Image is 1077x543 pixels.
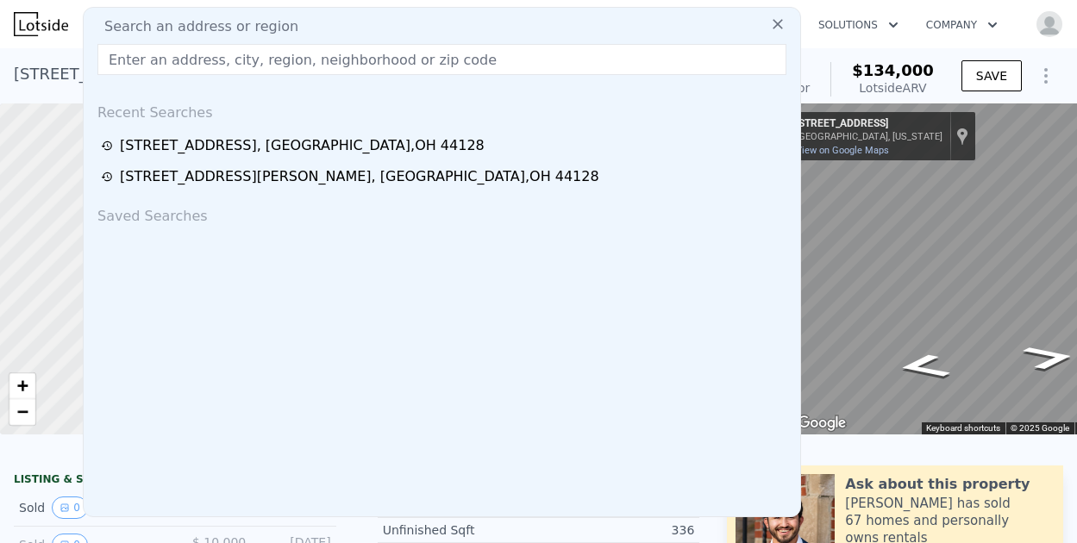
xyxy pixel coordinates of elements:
[101,166,788,187] a: [STREET_ADDRESS][PERSON_NAME], [GEOGRAPHIC_DATA],OH 44128
[9,373,35,399] a: Zoom in
[91,89,793,130] div: Recent Searches
[796,145,889,156] a: View on Google Maps
[120,135,485,156] div: [STREET_ADDRESS] , [GEOGRAPHIC_DATA] , OH 44128
[793,412,850,434] img: Google
[961,60,1022,91] button: SAVE
[912,9,1011,41] button: Company
[538,521,694,539] div: 336
[101,135,788,156] a: [STREET_ADDRESS], [GEOGRAPHIC_DATA],OH 44128
[14,472,336,490] div: LISTING & SALE HISTORY
[874,347,973,384] path: Go East, Kingsford Ave
[796,131,942,142] div: [GEOGRAPHIC_DATA], [US_STATE]
[926,422,1000,434] button: Keyboard shortcuts
[9,399,35,425] a: Zoom out
[17,375,28,396] span: +
[1011,423,1069,433] span: © 2025 Google
[91,16,298,37] span: Search an address or region
[17,401,28,422] span: −
[14,62,429,86] div: [STREET_ADDRESS] , [GEOGRAPHIC_DATA] , OH 44128
[14,12,68,36] img: Lotside
[1029,59,1063,93] button: Show Options
[383,521,539,539] div: Unfinished Sqft
[1036,10,1063,38] img: avatar
[52,496,88,519] button: View historical data
[852,61,934,79] span: $134,000
[805,9,912,41] button: Solutions
[19,496,161,519] div: Sold
[120,166,599,187] div: [STREET_ADDRESS][PERSON_NAME] , [GEOGRAPHIC_DATA] , OH 44128
[97,44,786,75] input: Enter an address, city, region, neighborhood or zip code
[793,412,850,434] a: Open this area in Google Maps (opens a new window)
[852,79,934,97] div: Lotside ARV
[956,127,968,146] a: Show location on map
[796,117,942,131] div: [STREET_ADDRESS]
[845,474,1030,495] div: Ask about this property
[91,192,793,234] div: Saved Searches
